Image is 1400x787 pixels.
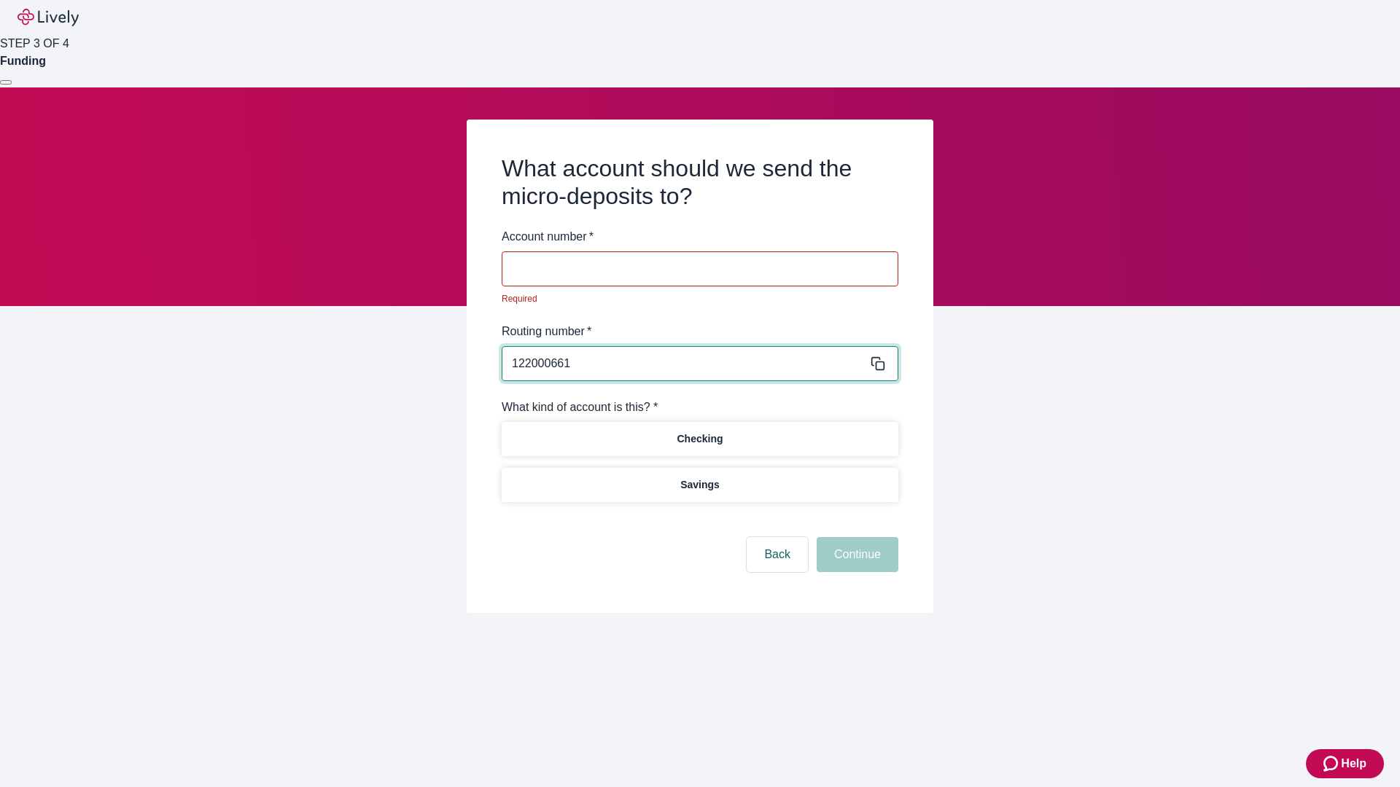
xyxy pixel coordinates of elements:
img: Lively [17,9,79,26]
button: Zendesk support iconHelp [1306,749,1384,778]
label: What kind of account is this? * [502,399,658,416]
button: Copy message content to clipboard [868,353,888,374]
p: Savings [680,477,720,493]
span: Help [1341,755,1366,772]
p: Checking [677,431,723,447]
button: Savings [502,468,898,502]
p: Required [502,292,888,305]
button: Checking [502,422,898,456]
svg: Copy to clipboard [871,356,885,371]
label: Account number [502,228,594,246]
svg: Zendesk support icon [1323,755,1341,772]
h2: What account should we send the micro-deposits to? [502,154,898,211]
label: Routing number [502,323,591,340]
button: Back [747,537,808,572]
